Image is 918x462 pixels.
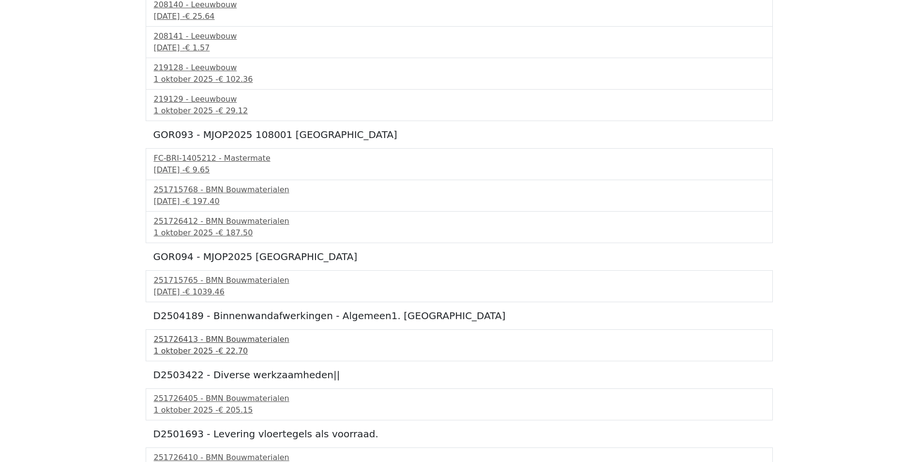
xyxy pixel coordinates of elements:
[154,345,765,357] div: 1 oktober 2025 -
[185,165,210,174] span: € 9.65
[218,405,253,415] span: € 205.15
[154,275,765,298] a: 251715765 - BMN Bouwmaterialen[DATE] -€ 1039.46
[154,393,765,404] div: 251726405 - BMN Bouwmaterialen
[154,42,765,54] div: [DATE] -
[154,275,765,286] div: 251715765 - BMN Bouwmaterialen
[154,153,765,164] div: FC-BRI-1405212 - Mastermate
[153,428,765,440] h5: D2501693 - Levering vloertegels als voorraad.
[185,287,224,296] span: € 1039.46
[154,93,765,105] div: 219129 - Leeuwbouw
[154,11,765,22] div: [DATE] -
[154,74,765,85] div: 1 oktober 2025 -
[154,196,765,207] div: [DATE] -
[153,129,765,140] h5: GOR093 - MJOP2025 108001 [GEOGRAPHIC_DATA]
[154,216,765,227] div: 251726412 - BMN Bouwmaterialen
[154,105,765,117] div: 1 oktober 2025 -
[154,153,765,176] a: FC-BRI-1405212 - Mastermate[DATE] -€ 9.65
[218,75,253,84] span: € 102.36
[154,334,765,345] div: 251726413 - BMN Bouwmaterialen
[154,184,765,207] a: 251715768 - BMN Bouwmaterialen[DATE] -€ 197.40
[218,228,253,237] span: € 187.50
[154,286,765,298] div: [DATE] -
[154,184,765,196] div: 251715768 - BMN Bouwmaterialen
[185,43,210,52] span: € 1.57
[154,216,765,239] a: 251726412 - BMN Bouwmaterialen1 oktober 2025 -€ 187.50
[153,310,765,322] h5: D2504189 - Binnenwandafwerkingen - Algemeen1. [GEOGRAPHIC_DATA]
[154,393,765,416] a: 251726405 - BMN Bouwmaterialen1 oktober 2025 -€ 205.15
[185,197,219,206] span: € 197.40
[154,31,765,42] div: 208141 - Leeuwbouw
[154,164,765,176] div: [DATE] -
[153,369,765,381] h5: D2503422 - Diverse werkzaamheden||
[154,31,765,54] a: 208141 - Leeuwbouw[DATE] -€ 1.57
[185,12,214,21] span: € 25.64
[154,62,765,74] div: 219128 - Leeuwbouw
[153,251,765,262] h5: GOR094 - MJOP2025 [GEOGRAPHIC_DATA]
[154,404,765,416] div: 1 oktober 2025 -
[154,227,765,239] div: 1 oktober 2025 -
[154,334,765,357] a: 251726413 - BMN Bouwmaterialen1 oktober 2025 -€ 22.70
[218,106,248,115] span: € 29.12
[154,62,765,85] a: 219128 - Leeuwbouw1 oktober 2025 -€ 102.36
[154,93,765,117] a: 219129 - Leeuwbouw1 oktober 2025 -€ 29.12
[218,346,248,355] span: € 22.70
